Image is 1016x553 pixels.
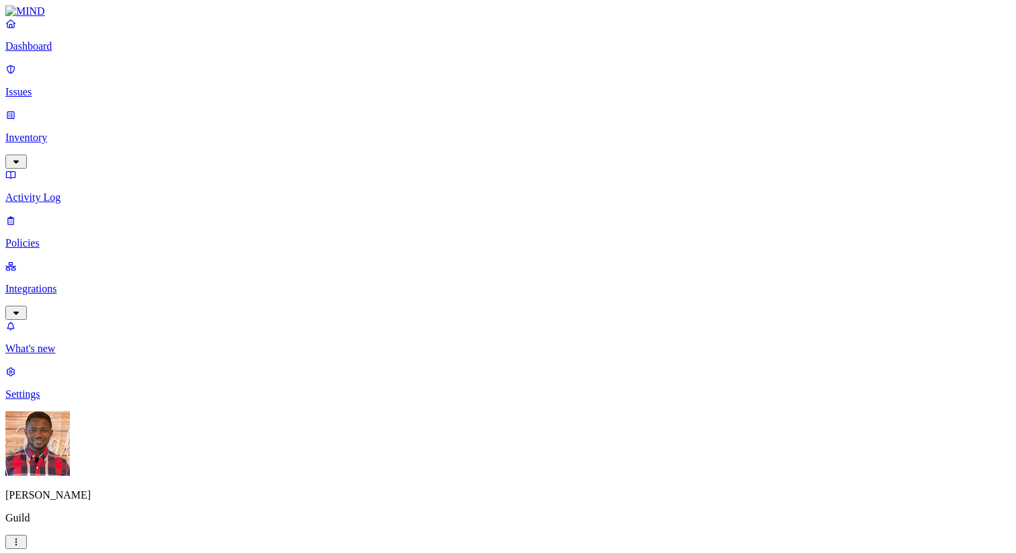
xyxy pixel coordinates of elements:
p: Policies [5,237,1011,249]
a: Activity Log [5,169,1011,204]
a: MIND [5,5,1011,17]
p: Issues [5,86,1011,98]
p: Activity Log [5,192,1011,204]
a: Issues [5,63,1011,98]
p: [PERSON_NAME] [5,489,1011,501]
img: Charles Sawadogo [5,411,70,476]
p: Guild [5,512,1011,524]
p: What's new [5,343,1011,355]
img: MIND [5,5,45,17]
a: What's new [5,320,1011,355]
a: Inventory [5,109,1011,167]
a: Integrations [5,260,1011,318]
a: Policies [5,214,1011,249]
p: Inventory [5,132,1011,144]
p: Integrations [5,283,1011,295]
p: Dashboard [5,40,1011,52]
a: Settings [5,366,1011,400]
p: Settings [5,388,1011,400]
a: Dashboard [5,17,1011,52]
